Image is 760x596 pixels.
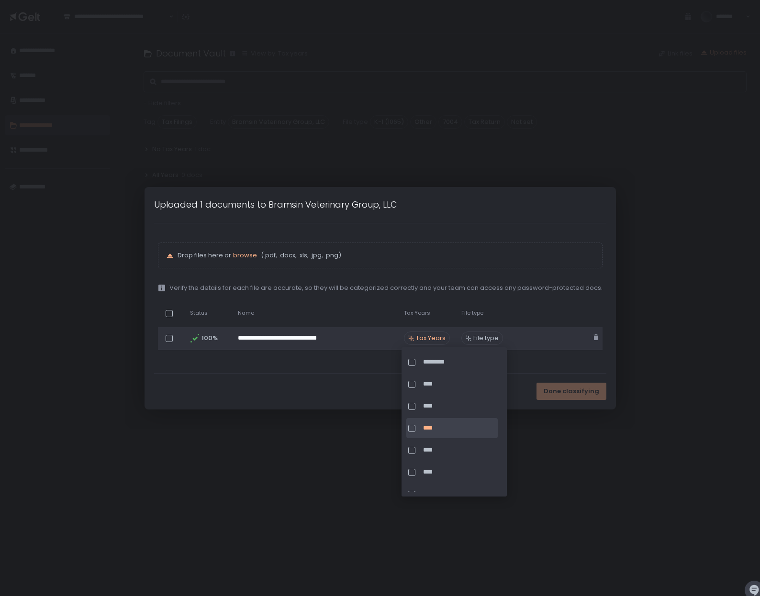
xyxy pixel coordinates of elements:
button: browse [233,251,257,260]
p: Drop files here or [178,251,594,260]
span: (.pdf, .docx, .xls, .jpg, .png) [259,251,341,260]
span: Tax Years [416,334,446,342]
span: Verify the details for each file are accurate, so they will be categorized correctly and your tea... [169,284,603,292]
span: File type [473,334,499,342]
h1: Uploaded 1 documents to Bramsin Veterinary Group, LLC [154,198,397,211]
span: File type [461,309,483,317]
span: Name [238,309,254,317]
span: 100% [201,334,217,342]
span: Status [190,309,208,317]
span: Tax Years [404,309,430,317]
